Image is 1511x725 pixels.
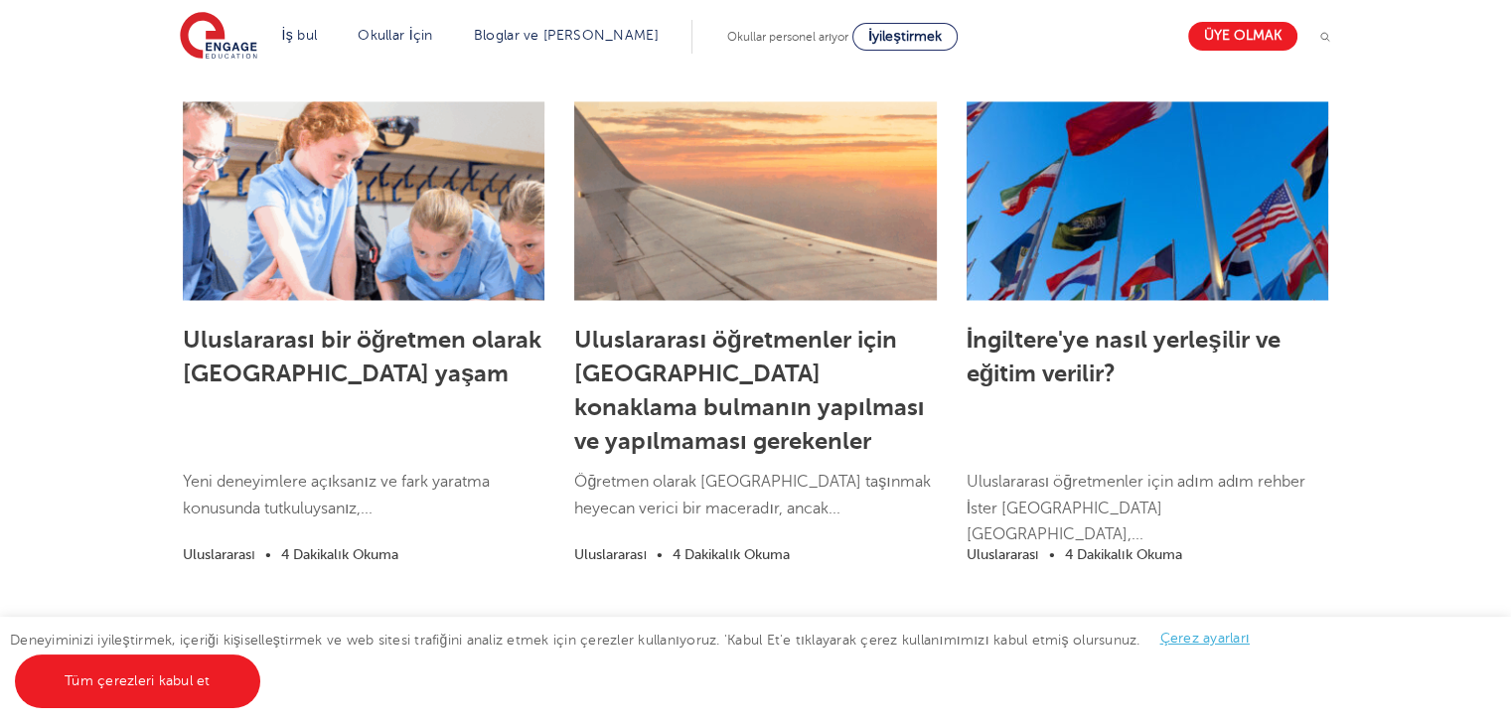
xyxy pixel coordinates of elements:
[358,28,433,43] a: Okullar İçin
[868,29,942,44] font: İyileştirmek
[15,654,260,708] a: Tüm çerezleri kabul et
[281,546,398,561] font: 4 Dakikalık Okuma
[673,546,790,561] font: 4 Dakikalık Okuma
[183,472,490,515] font: Yeni deneyimlere açıksanız ve fark yaratma konusunda tutkuluysanız,...
[727,30,848,44] font: Okullar personel arıyor
[282,28,318,43] a: İş bul
[967,326,1281,387] a: İngiltere'ye nasıl yerleşilir ve eğitim verilir?
[1204,29,1282,44] font: Üye olmak
[967,472,1305,542] font: Uluslararası öğretmenler için adım adım rehber İster [GEOGRAPHIC_DATA] [GEOGRAPHIC_DATA],...
[183,546,255,561] font: Uluslararası
[967,546,1039,561] font: Uluslararası
[65,673,211,688] font: Tüm çerezleri kabul et
[180,12,257,62] img: Eğitime Katılın
[265,546,271,561] font: •
[1159,631,1249,646] a: Çerez ayarları
[1049,546,1055,561] font: •
[183,326,541,387] a: Uluslararası bir öğretmen olarak [GEOGRAPHIC_DATA] yaşam
[10,632,1139,647] font: Deneyiminizi iyileştirmek, içeriği kişiselleştirmek ve web sitesi trafiğini analiz etmek için çer...
[1065,546,1182,561] font: 4 Dakikalık Okuma
[657,546,663,561] font: •
[574,472,930,515] font: Öğretmen olarak [GEOGRAPHIC_DATA] taşınmak heyecan verici bir maceradır, ancak...
[852,23,958,51] a: İyileştirmek
[574,546,647,561] font: Uluslararası
[474,28,659,43] a: Bloglar ve [PERSON_NAME]
[574,326,924,455] a: Uluslararası öğretmenler için [GEOGRAPHIC_DATA] konaklama bulmanın yapılması ve yapılmaması gerek...
[1188,22,1297,51] a: Üye olmak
